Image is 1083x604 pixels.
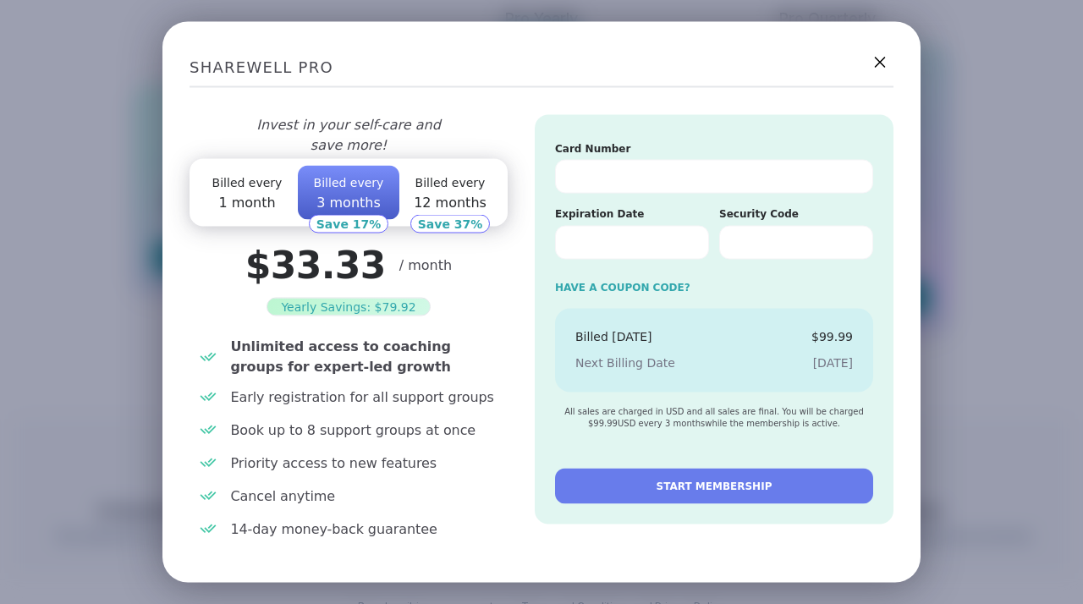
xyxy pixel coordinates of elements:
[719,207,873,222] h5: Security Code
[657,478,772,493] span: START MEMBERSHIP
[212,176,283,189] span: Billed every
[555,207,709,222] h5: Expiration Date
[267,298,430,316] div: Yearly Savings: $ 79.92
[410,215,491,233] div: Save 37 %
[230,486,501,506] span: Cancel anytime
[734,236,859,250] iframe: Secure CVC input frame
[555,405,873,429] div: All sales are charged in USD and all sales are final. You will be charged $ 99.99 USD every 3 mon...
[415,176,486,189] span: Billed every
[569,236,695,250] iframe: Secure expiration date input frame
[569,171,859,185] iframe: Secure card number input frame
[190,49,893,88] h2: SHAREWELL PRO
[196,166,298,220] button: Billed every1 month
[399,255,452,276] span: / month
[414,195,487,211] span: 12 months
[555,279,873,294] div: Have a Coupon code?
[555,468,873,503] button: START MEMBERSHIP
[575,328,652,345] div: Billed [DATE]
[316,195,381,211] span: 3 months
[575,355,675,372] div: Next Billing Date
[230,337,501,377] span: Unlimited access to coaching groups for expert-led growth
[811,328,853,345] div: $ 99.99
[218,195,275,211] span: 1 month
[309,215,389,233] div: Save 17 %
[314,176,384,189] span: Billed every
[230,387,501,407] span: Early registration for all support groups
[298,166,399,220] button: Billed every3 months
[230,519,501,539] span: 14-day money-back guarantee
[230,453,501,473] span: Priority access to new features
[813,355,853,372] div: [DATE]
[245,240,386,291] h4: $ 33.33
[555,142,873,156] h5: Card Number
[237,115,460,156] p: Invest in your self-care and save more!
[399,166,501,220] button: Billed every12 months
[230,420,501,440] span: Book up to 8 support groups at once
